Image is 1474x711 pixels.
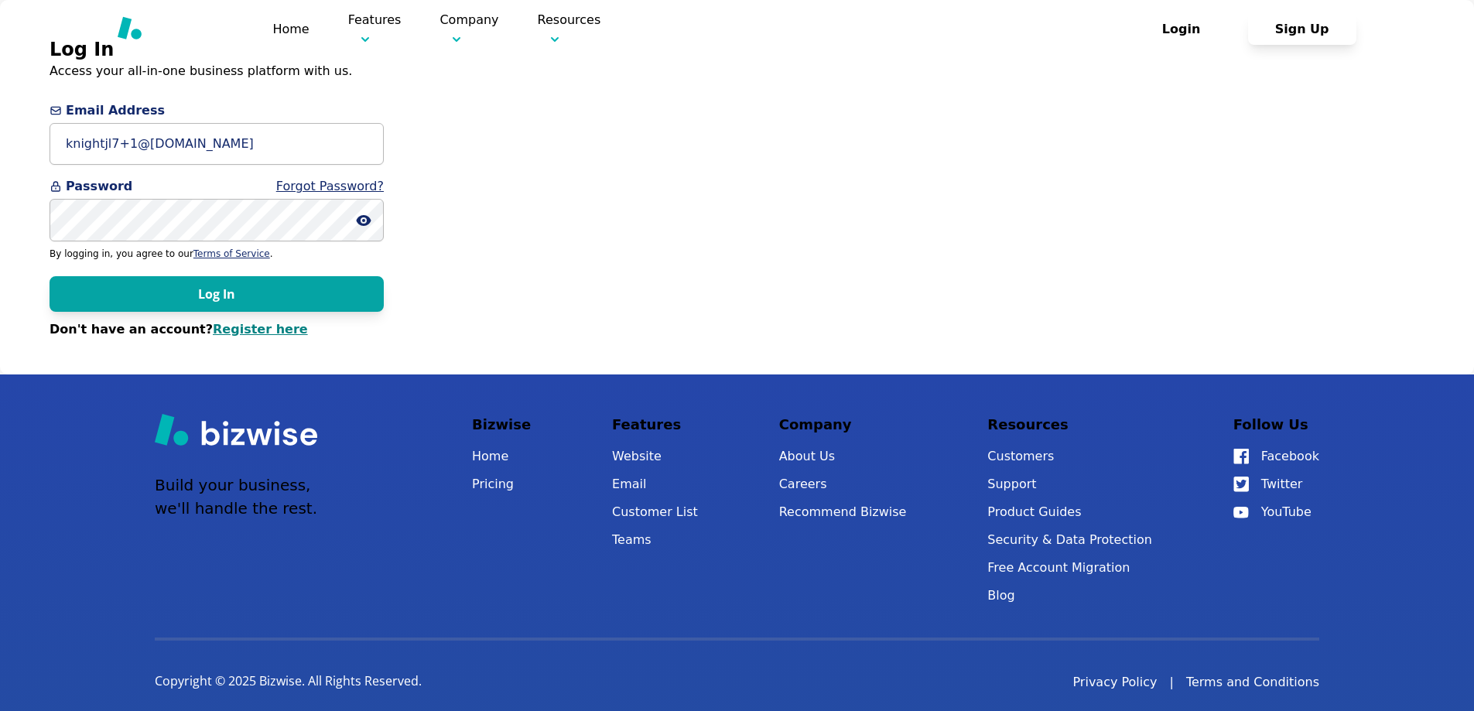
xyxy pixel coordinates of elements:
input: you@example.com [50,123,384,166]
button: Login [1127,14,1236,45]
a: Teams [612,529,698,551]
img: Bizwise Logo [118,16,234,39]
a: Blog [987,585,1152,607]
a: Home [472,446,531,467]
p: Build your business, we'll handle the rest. [155,473,317,520]
a: Product Guides [987,501,1152,523]
a: Free Account Migration [987,557,1152,579]
p: Follow Us [1233,413,1319,436]
a: Website [612,446,698,467]
p: Features [348,11,402,47]
a: Careers [779,473,907,495]
a: Home [272,22,309,36]
p: Copyright © 2025 Bizwise. All Rights Reserved. [155,673,422,690]
a: Facebook [1233,446,1319,467]
p: Features [612,413,698,436]
button: Sign Up [1248,14,1356,45]
a: Email [612,473,698,495]
a: Forgot Password? [276,179,384,193]
button: Log In [50,276,384,312]
a: Terms and Conditions [1186,673,1319,692]
p: Company [779,413,907,436]
p: By logging in, you agree to our . [50,248,384,260]
a: Sign Up [1248,22,1356,36]
img: Bizwise Logo [155,413,317,446]
a: Terms of Service [193,248,270,259]
div: Don't have an account?Register here [50,321,384,338]
a: Privacy Policy [1072,673,1157,692]
a: Customers [987,446,1152,467]
a: Security & Data Protection [987,529,1152,551]
div: | [1170,673,1174,692]
button: Support [987,473,1152,495]
a: Login [1127,22,1248,36]
a: Register here [213,322,308,337]
a: Customer List [612,501,698,523]
p: Bizwise [472,413,531,436]
img: YouTube Icon [1233,507,1249,518]
span: Email Address [50,101,384,120]
p: Resources [538,11,601,47]
p: Access your all-in-one business platform with us. [50,63,384,80]
span: Password [50,177,384,196]
img: Twitter Icon [1233,477,1249,492]
p: Don't have an account? [50,321,384,338]
p: Company [439,11,498,47]
a: Pricing [472,473,531,495]
a: YouTube [1233,501,1319,523]
a: Pricing [639,19,685,39]
p: Resources [987,413,1152,436]
a: About Us [779,446,907,467]
img: Facebook Icon [1233,449,1249,464]
a: Twitter [1233,473,1319,495]
a: Recommend Bizwise [779,501,907,523]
